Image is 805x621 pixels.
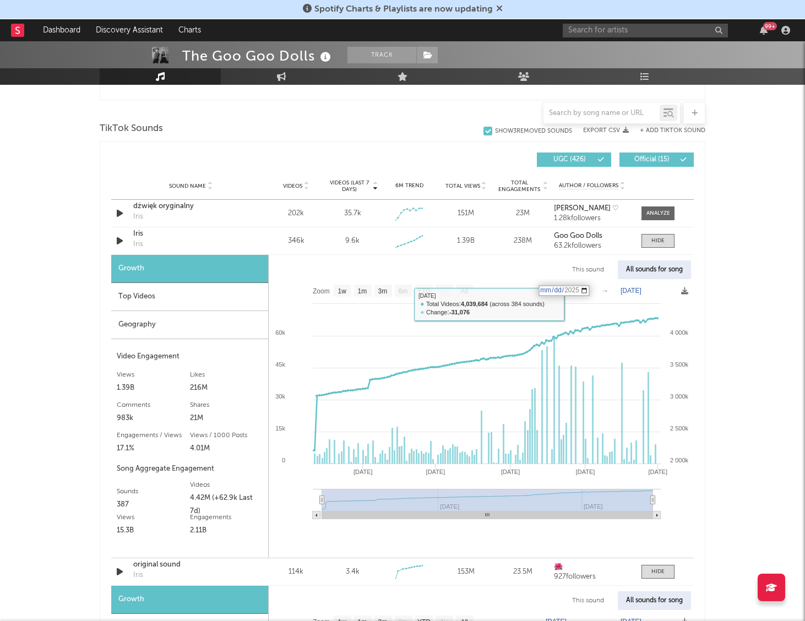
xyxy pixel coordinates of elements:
[440,208,492,219] div: 151M
[117,485,190,498] div: Sounds
[602,287,608,295] text: →
[396,81,402,86] span: to
[440,236,492,247] div: 1.39B
[554,242,630,250] div: 63.2k followers
[190,492,263,518] div: 4.42M (+62.9k Last 7d)
[497,566,548,578] div: 23.5M
[190,524,263,537] div: 2.11B
[763,22,777,30] div: 99 +
[670,425,689,432] text: 2 500k
[111,283,268,311] div: Top Videos
[629,128,705,134] button: + Add TikTok Sound
[314,5,493,14] span: Spotify Charts & Playlists are now updating
[760,26,768,35] button: 99+
[346,566,360,578] div: 3.4k
[497,208,548,219] div: 23M
[190,368,263,382] div: Likes
[275,361,285,368] text: 45k
[327,179,372,193] span: Videos (last 7 days)
[133,228,248,239] a: Iris
[378,287,388,295] text: 3m
[190,429,263,442] div: Views / 1000 Posts
[270,236,322,247] div: 346k
[117,524,190,537] div: 15.3B
[117,412,190,425] div: 983k
[117,350,263,363] div: Video Engagement
[627,156,677,163] span: Official ( 15 )
[537,152,611,167] button: UGC(426)
[384,182,435,190] div: 6M Trend
[496,5,503,14] span: Dismiss
[554,205,630,213] a: [PERSON_NAME] ♡
[338,287,347,295] text: 1w
[576,469,595,475] text: [DATE]
[554,232,602,239] strong: Goo Goo Dolls
[670,393,689,400] text: 3 000k
[583,127,629,134] button: Export CSV
[270,566,322,578] div: 114k
[353,469,373,475] text: [DATE]
[563,24,728,37] input: Search for artists
[445,183,480,189] span: Total Views
[88,19,171,41] a: Discovery Assistant
[111,311,268,339] div: Geography
[190,511,263,524] div: Engagements
[35,19,88,41] a: Dashboard
[182,47,334,65] div: The Goo Goo Dolls
[117,429,190,442] div: Engagements / Views
[133,201,248,212] a: dźwięk oryginalny
[648,469,667,475] text: [DATE]
[417,287,431,295] text: YTD
[100,122,163,135] span: TikTok Sounds
[190,412,263,425] div: 21M
[670,457,689,464] text: 2 000k
[117,442,190,455] div: 17.1%
[497,236,548,247] div: 238M
[640,128,705,134] button: + Add TikTok Sound
[410,81,417,86] span: of
[190,478,263,492] div: Videos
[440,287,448,295] text: 1y
[171,19,209,41] a: Charts
[169,183,206,189] span: Sound Name
[554,215,630,222] div: 1.28k followers
[554,563,563,570] strong: 🌺
[190,442,263,455] div: 4.01M
[554,232,630,240] a: Goo Goo Dolls
[440,566,492,578] div: 153M
[275,393,285,400] text: 30k
[117,382,190,395] div: 1.39B
[117,368,190,382] div: Views
[190,399,263,412] div: Shares
[283,183,302,189] span: Videos
[618,591,691,610] div: All sounds for song
[133,211,143,222] div: Iris
[543,109,660,118] input: Search by song name or URL
[670,329,689,336] text: 4 000k
[117,498,190,511] div: 387
[358,287,367,295] text: 1m
[313,287,330,295] text: Zoom
[345,236,360,247] div: 9.6k
[559,182,618,189] span: Author / Followers
[275,329,285,336] text: 60k
[495,128,572,135] div: Show 3 Removed Sounds
[618,260,691,279] div: All sounds for song
[564,260,612,279] div: This sound
[133,239,143,250] div: Iris
[133,559,248,570] a: original sound
[619,152,694,167] button: Official(15)
[282,457,285,464] text: 0
[621,287,641,295] text: [DATE]
[347,47,416,63] button: Track
[554,205,619,212] strong: [PERSON_NAME] ♡
[460,287,467,295] text: All
[399,287,408,295] text: 6m
[275,425,285,432] text: 15k
[554,573,630,581] div: 927 followers
[117,399,190,412] div: Comments
[497,179,542,193] span: Total Engagements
